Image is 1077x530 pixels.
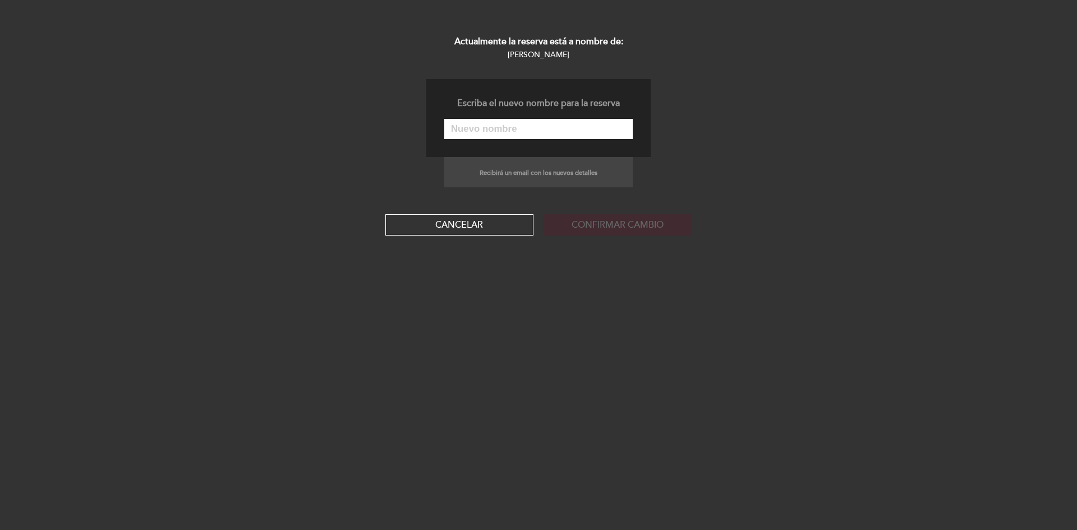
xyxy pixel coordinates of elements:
[454,36,623,47] b: Actualmente la reserva está a nombre de:
[444,97,633,110] div: Escriba el nuevo nombre para la reserva
[508,50,569,59] small: [PERSON_NAME]
[444,119,633,139] input: Nuevo nombre
[385,214,533,236] button: Cancelar
[480,169,597,177] small: Recibirá un email con los nuevos detalles
[544,214,692,236] button: Confirmar cambio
